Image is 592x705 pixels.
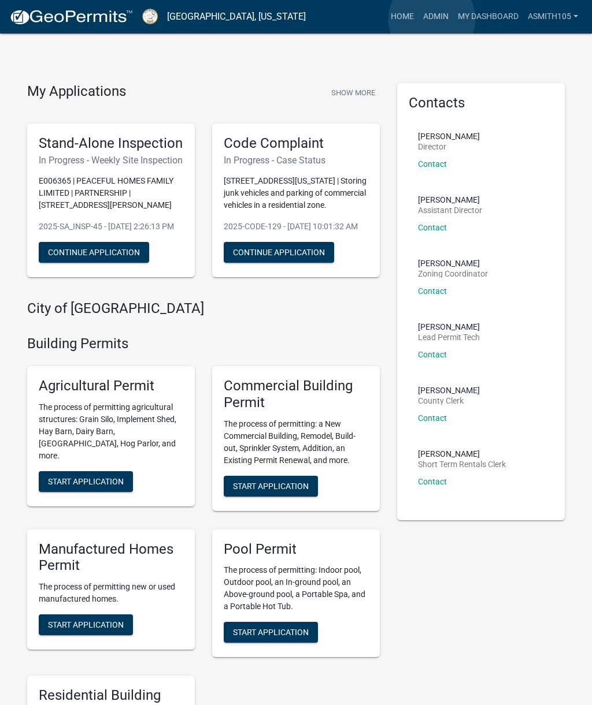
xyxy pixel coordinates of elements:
[409,95,553,111] h5: Contacts
[224,221,368,233] p: 2025-CODE-129 - [DATE] 10:01:32 AM
[418,223,447,232] a: Contact
[418,477,447,486] a: Contact
[233,481,309,490] span: Start Application
[224,476,318,497] button: Start Application
[523,6,583,28] a: asmith105
[418,206,482,214] p: Assistant Director
[418,286,447,296] a: Contact
[386,6,419,28] a: Home
[418,350,447,359] a: Contact
[224,622,318,643] button: Start Application
[142,9,158,24] img: Putnam County, Georgia
[27,300,380,317] h4: City of [GEOGRAPHIC_DATA]
[39,614,133,635] button: Start Application
[418,132,480,140] p: [PERSON_NAME]
[419,6,453,28] a: Admin
[167,7,306,27] a: [GEOGRAPHIC_DATA], [US_STATE]
[233,628,309,637] span: Start Application
[418,450,506,458] p: [PERSON_NAME]
[224,378,368,411] h5: Commercial Building Permit
[39,242,149,263] button: Continue Application
[418,413,447,423] a: Contact
[224,155,368,166] h6: In Progress - Case Status
[224,541,368,558] h5: Pool Permit
[48,476,124,486] span: Start Application
[418,270,488,278] p: Zoning Coordinator
[27,335,380,352] h4: Building Permits
[39,581,183,605] p: The process of permitting new or used manufactured homes.
[418,386,480,394] p: [PERSON_NAME]
[39,221,183,233] p: 2025-SA_INSP-45 - [DATE] 2:26:13 PM
[39,471,133,492] button: Start Application
[418,159,447,169] a: Contact
[224,564,368,613] p: The process of permitting: Indoor pool, Outdoor pool, an In-ground pool, an Above-ground pool, a ...
[418,460,506,468] p: Short Term Rentals Clerk
[224,135,368,152] h5: Code Complaint
[418,333,480,341] p: Lead Permit Tech
[48,620,124,629] span: Start Application
[224,418,368,467] p: The process of permitting: a New Commercial Building, Remodel, Build-out, Sprinkler System, Addit...
[27,83,126,100] h4: My Applications
[418,143,480,151] p: Director
[39,155,183,166] h6: In Progress - Weekly Site Inspection
[39,378,183,394] h5: Agricultural Permit
[418,397,480,405] p: County Clerk
[453,6,523,28] a: My Dashboard
[224,175,368,211] p: [STREET_ADDRESS][US_STATE] | Storing junk vehicles and parking of commercial vehicles in a reside...
[39,135,183,152] h5: Stand-Alone Inspection
[39,175,183,211] p: E006365 | PEACEFUL HOMES FAMILY LIMITED | PARTNERSHIP | [STREET_ADDRESS][PERSON_NAME]
[418,196,482,204] p: [PERSON_NAME]
[418,323,480,331] p: [PERSON_NAME]
[327,83,380,102] button: Show More
[418,259,488,267] p: [PERSON_NAME]
[224,242,334,263] button: Continue Application
[39,541,183,575] h5: Manufactured Homes Permit
[39,401,183,462] p: The process of permitting agricultural structures: Grain Silo, Implement Shed, Hay Barn, Dairy Ba...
